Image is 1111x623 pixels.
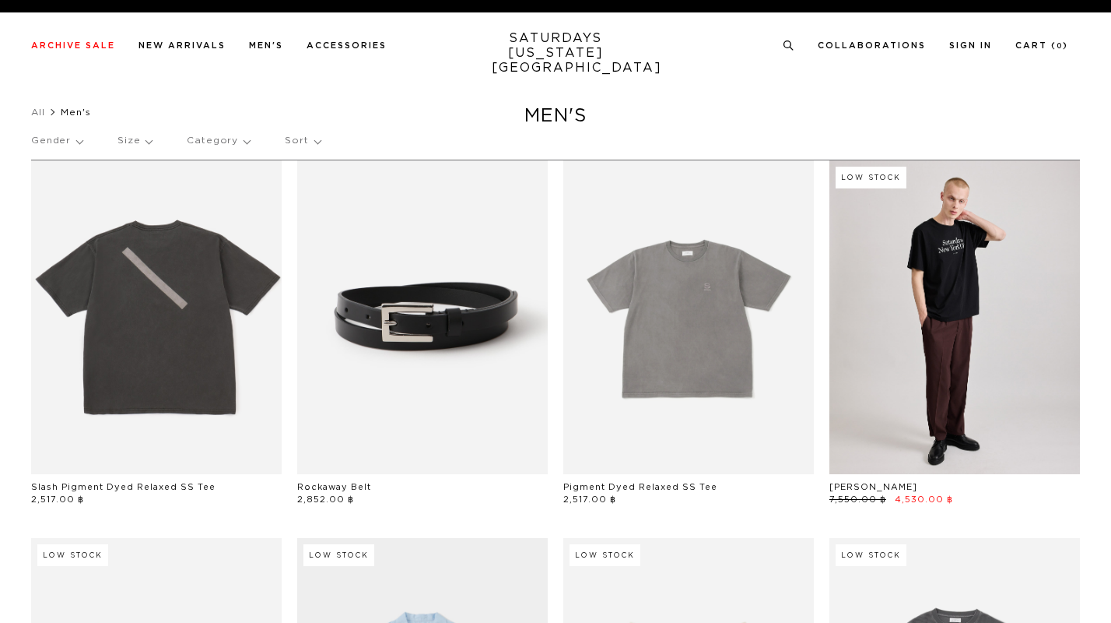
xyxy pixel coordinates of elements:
a: Cart (0) [1015,41,1068,50]
a: New Arrivals [138,41,226,50]
a: Collaborations [818,41,926,50]
span: 2,517.00 ฿ [563,495,616,504]
a: Accessories [307,41,387,50]
p: Size [117,123,152,159]
div: Low Stock [570,544,640,566]
a: All [31,107,45,117]
span: 2,517.00 ฿ [31,495,84,504]
div: Low Stock [37,544,108,566]
a: Rockaway Belt [297,483,371,491]
a: SATURDAYS[US_STATE][GEOGRAPHIC_DATA] [492,31,620,76]
p: Sort [285,123,320,159]
span: 4,530.00 ฿ [895,495,953,504]
div: Low Stock [836,544,906,566]
span: 2,852.00 ฿ [297,495,354,504]
a: Pigment Dyed Relaxed SS Tee [563,483,717,491]
span: 7,550.00 ฿ [829,495,886,504]
span: Men's [61,107,91,117]
a: [PERSON_NAME] [829,483,917,491]
a: Men's [249,41,283,50]
a: Sign In [949,41,992,50]
a: Slash Pigment Dyed Relaxed SS Tee [31,483,216,491]
small: 0 [1057,43,1063,50]
div: Low Stock [836,167,906,188]
a: Archive Sale [31,41,115,50]
div: Low Stock [303,544,374,566]
p: Category [187,123,250,159]
p: Gender [31,123,82,159]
